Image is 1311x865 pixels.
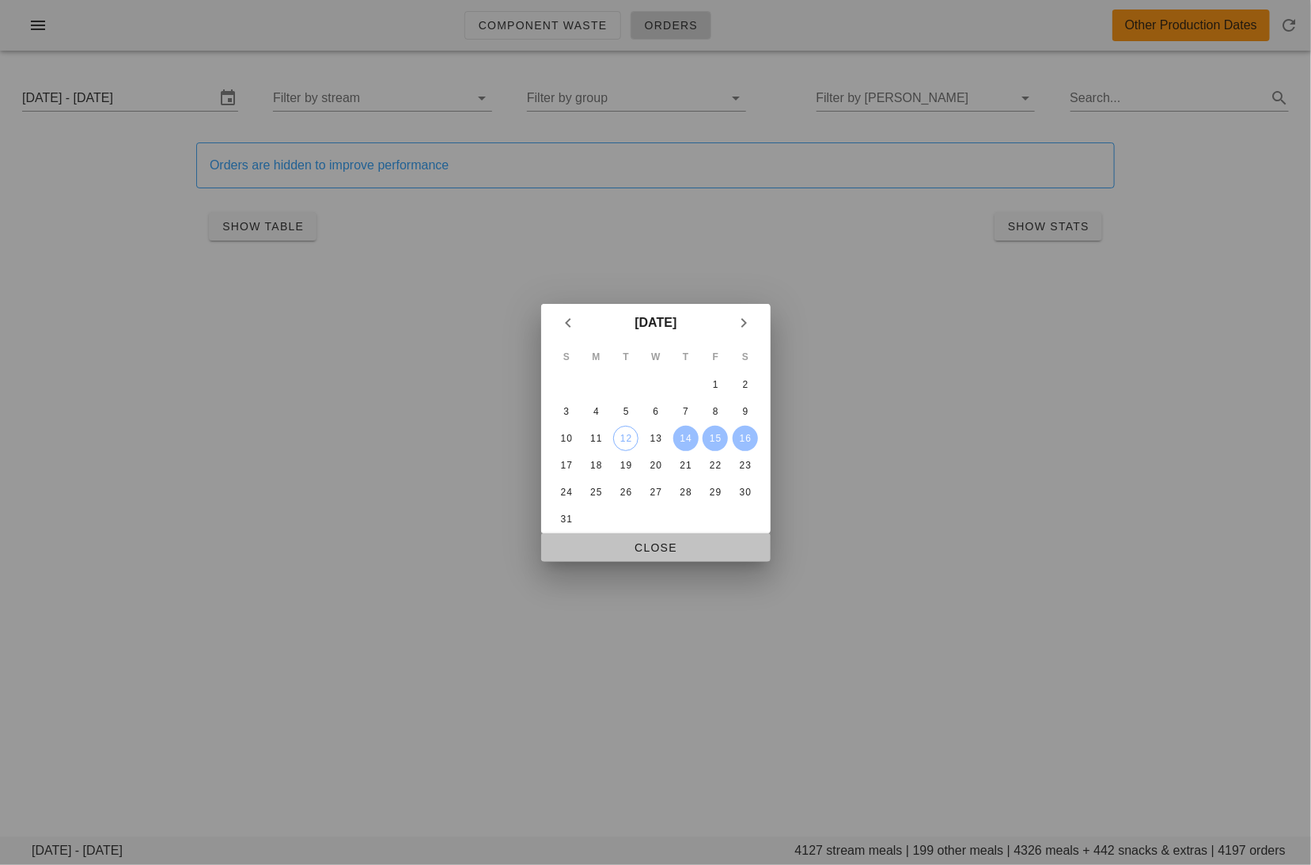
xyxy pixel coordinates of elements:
[673,480,698,505] button: 28
[553,480,578,505] button: 24
[613,487,638,498] div: 26
[553,426,578,451] button: 10
[642,433,668,444] div: 13
[733,372,758,397] button: 2
[733,379,758,390] div: 2
[703,372,728,397] button: 1
[613,480,638,505] button: 26
[554,309,582,337] button: Previous month
[703,480,728,505] button: 29
[554,541,758,554] span: Close
[613,426,638,451] button: 12
[642,487,668,498] div: 27
[583,426,608,451] button: 11
[673,399,698,424] button: 7
[673,453,698,478] button: 21
[553,506,578,532] button: 31
[583,433,608,444] div: 11
[583,406,608,417] div: 4
[703,406,728,417] div: 8
[642,343,670,370] th: W
[642,480,668,505] button: 27
[628,307,683,339] button: [DATE]
[733,460,758,471] div: 23
[733,406,758,417] div: 9
[582,343,610,370] th: M
[642,399,668,424] button: 6
[583,487,608,498] div: 25
[673,426,698,451] button: 14
[703,460,728,471] div: 22
[553,514,578,525] div: 31
[733,487,758,498] div: 30
[613,460,638,471] div: 19
[642,406,668,417] div: 6
[703,399,728,424] button: 8
[583,399,608,424] button: 4
[642,426,668,451] button: 13
[583,480,608,505] button: 25
[701,343,729,370] th: F
[583,460,608,471] div: 18
[703,433,728,444] div: 15
[553,460,578,471] div: 17
[553,453,578,478] button: 17
[673,487,698,498] div: 28
[733,480,758,505] button: 30
[642,460,668,471] div: 20
[673,406,698,417] div: 7
[552,343,581,370] th: S
[703,487,728,498] div: 29
[703,379,728,390] div: 1
[671,343,699,370] th: T
[553,399,578,424] button: 3
[553,433,578,444] div: 10
[733,453,758,478] button: 23
[583,453,608,478] button: 18
[733,399,758,424] button: 9
[733,433,758,444] div: 16
[614,433,638,444] div: 12
[553,406,578,417] div: 3
[673,433,698,444] div: 14
[541,533,771,562] button: Close
[703,426,728,451] button: 15
[612,343,640,370] th: T
[729,309,758,337] button: Next month
[733,426,758,451] button: 16
[703,453,728,478] button: 22
[642,453,668,478] button: 20
[613,399,638,424] button: 5
[613,453,638,478] button: 19
[553,487,578,498] div: 24
[731,343,760,370] th: S
[613,406,638,417] div: 5
[673,460,698,471] div: 21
